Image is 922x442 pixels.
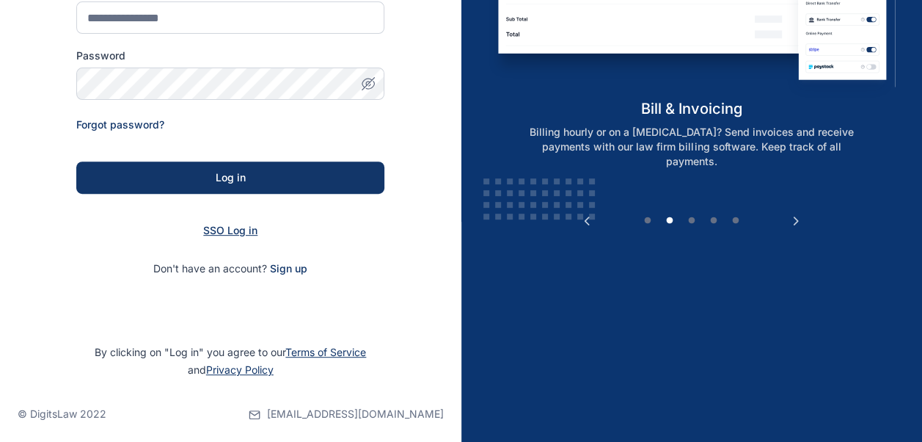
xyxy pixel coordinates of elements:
[640,214,655,228] button: 1
[270,262,307,275] a: Sign up
[76,261,384,276] p: Don't have an account?
[206,363,274,376] a: Privacy Policy
[789,214,803,228] button: Next
[579,214,594,228] button: Previous
[267,407,444,421] span: [EMAIL_ADDRESS][DOMAIN_NAME]
[504,125,879,169] p: Billing hourly or on a [MEDICAL_DATA]? Send invoices and receive payments with our law firm billi...
[728,214,743,228] button: 5
[285,346,366,358] a: Terms of Service
[100,170,361,185] div: Log in
[18,407,106,421] p: © DigitsLaw 2022
[76,118,164,131] a: Forgot password?
[76,48,384,63] label: Password
[188,363,274,376] span: and
[488,98,895,119] h5: bill & invoicing
[684,214,699,228] button: 3
[270,261,307,276] span: Sign up
[662,214,677,228] button: 2
[203,224,257,236] a: SSO Log in
[706,214,721,228] button: 4
[18,344,444,379] p: By clicking on "Log in" you agree to our
[76,162,384,194] button: Log in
